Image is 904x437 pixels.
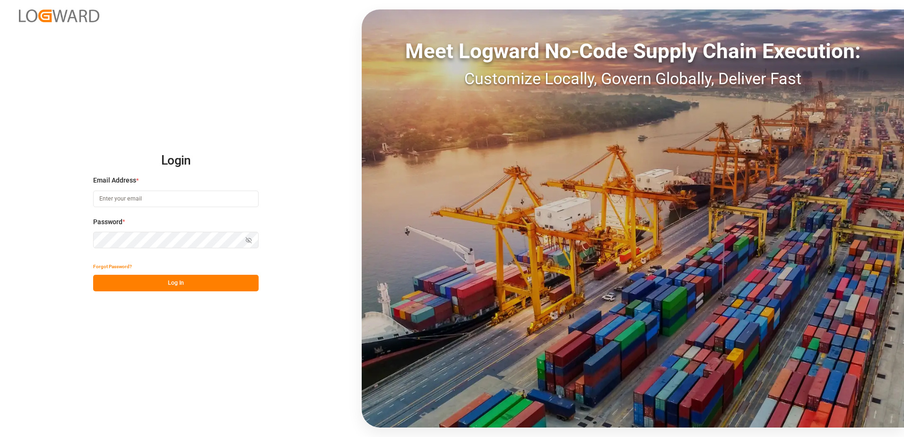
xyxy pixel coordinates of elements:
[93,275,259,291] button: Log In
[362,67,904,91] div: Customize Locally, Govern Globally, Deliver Fast
[93,191,259,207] input: Enter your email
[93,175,136,185] span: Email Address
[93,146,259,176] h2: Login
[19,9,99,22] img: Logward_new_orange.png
[93,217,122,227] span: Password
[93,258,132,275] button: Forgot Password?
[362,35,904,67] div: Meet Logward No-Code Supply Chain Execution:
